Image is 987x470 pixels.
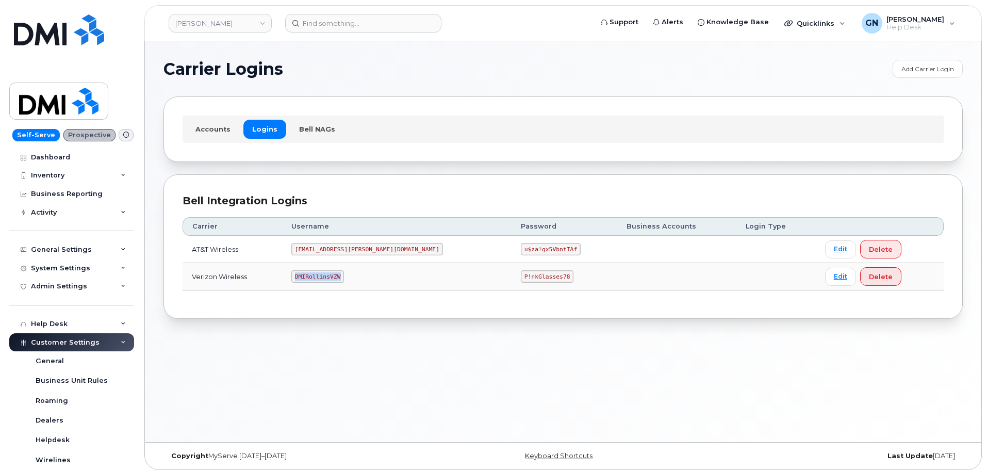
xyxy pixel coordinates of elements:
[521,270,573,283] code: P!nkGlasses78
[163,61,283,77] span: Carrier Logins
[291,243,443,255] code: [EMAIL_ADDRESS][PERSON_NAME][DOMAIN_NAME]
[171,452,208,460] strong: Copyright
[825,240,856,258] a: Edit
[869,245,893,254] span: Delete
[291,270,344,283] code: DMIRollinsVZW
[696,452,963,460] div: [DATE]
[282,217,512,236] th: Username
[512,217,617,236] th: Password
[163,452,430,460] div: MyServe [DATE]–[DATE]
[893,60,963,78] a: Add Carrier Login
[617,217,736,236] th: Business Accounts
[887,452,933,460] strong: Last Update
[183,193,944,208] div: Bell Integration Logins
[869,272,893,282] span: Delete
[187,120,239,138] a: Accounts
[825,268,856,286] a: Edit
[243,120,286,138] a: Logins
[183,263,282,290] td: Verizon Wireless
[183,217,282,236] th: Carrier
[525,452,593,460] a: Keyboard Shortcuts
[860,267,901,286] button: Delete
[860,240,901,258] button: Delete
[290,120,344,138] a: Bell NAGs
[183,236,282,263] td: AT&T Wireless
[521,243,581,255] code: u$za!gx5VbntTAf
[736,217,816,236] th: Login Type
